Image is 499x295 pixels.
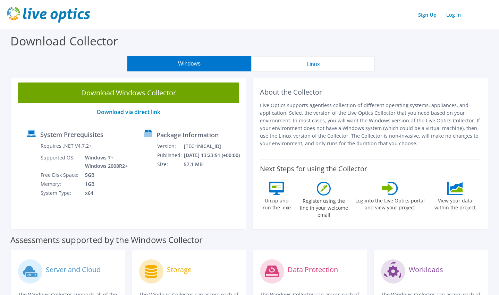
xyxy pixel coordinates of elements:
label: Log into the Live Optics portal and view your project [355,195,425,211]
a: Download Windows Collector [18,83,239,103]
button: Linux [251,56,375,71]
label: Package Information [157,131,219,138]
p: Live Optics supports agentless collection of different operating systems, appliances, and applica... [260,102,481,147]
label: Register using the line in your welcome email [298,196,350,218]
h2: About the Collector [260,88,481,96]
label: Data Protection [288,266,338,273]
button: Windows [127,56,251,71]
label: Workloads [409,266,443,273]
label: Assessments supported by the Windows Collector [10,236,203,243]
td: Size: [157,160,184,169]
label: View your data within the project [430,195,480,211]
td: [DATE] 13:23:51 (+00:00) [184,151,243,160]
td: Free Disk Space: [40,171,80,180]
label: Unzip and run the .exe [261,195,293,211]
img: live_optics_svg.svg [7,7,90,23]
label: Server and Cloud [46,266,101,273]
td: [TECHNICAL_ID] [184,142,243,151]
td: 1GB [80,180,129,189]
a: Log In [443,10,464,20]
label: Storage [167,266,192,273]
label: System Prerequisites [40,131,103,138]
td: x64 [80,189,129,198]
label: Requires .NET V4.7.2+ [41,142,92,149]
a: Sign Up [415,10,440,20]
td: 57.1 MB [184,160,243,169]
td: Published: [157,151,184,160]
td: 5GB [80,171,129,180]
td: Memory: [40,180,80,189]
td: Version: [157,142,184,151]
label: Download Collector [10,33,118,49]
td: System Type: [40,189,80,198]
td: Windows 7+ Windows 2008R2+ [80,153,129,171]
td: Supported OS: [40,153,80,171]
label: Next Steps for using the Collector [260,165,367,173]
a: Download via direct link [97,108,160,116]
